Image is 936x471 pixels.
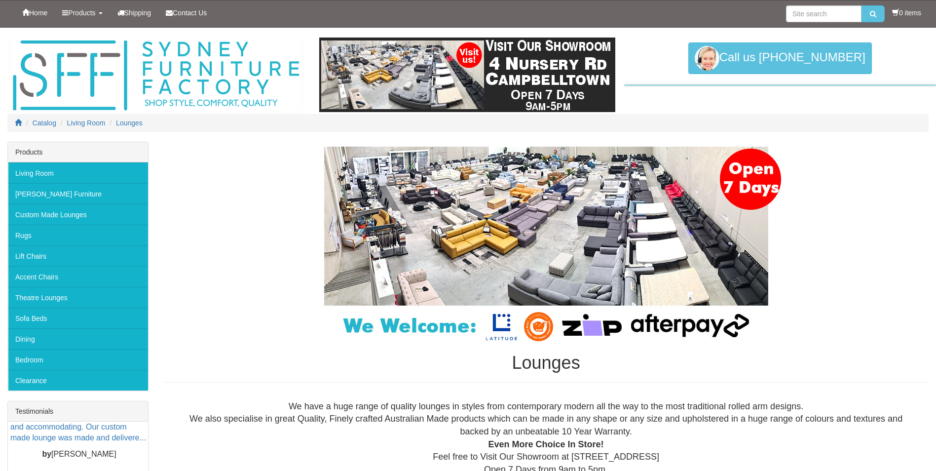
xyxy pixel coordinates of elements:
[10,449,148,461] p: [PERSON_NAME]
[10,411,146,442] a: Great customer service, very helpful and accommodating. Our custom made lounge was made and deliv...
[33,119,56,127] a: Catalog
[8,183,148,204] a: [PERSON_NAME] Furniture
[8,38,304,114] img: Sydney Furniture Factory
[8,245,148,266] a: Lift Chairs
[8,162,148,183] a: Living Room
[8,328,148,349] a: Dining
[300,147,793,343] img: Lounges
[124,9,151,17] span: Shipping
[8,266,148,287] a: Accent Chairs
[8,401,148,422] div: Testimonials
[8,225,148,245] a: Rugs
[29,9,47,17] span: Home
[173,9,207,17] span: Contact Us
[488,439,604,449] b: Even More Choice In Store!
[55,0,110,25] a: Products
[42,450,51,459] b: by
[68,9,95,17] span: Products
[8,308,148,328] a: Sofa Beds
[8,349,148,370] a: Bedroom
[8,287,148,308] a: Theatre Lounges
[892,8,921,18] li: 0 items
[15,0,55,25] a: Home
[158,0,214,25] a: Contact Us
[8,142,148,162] div: Products
[8,370,148,391] a: Clearance
[67,119,106,127] a: Living Room
[163,353,929,373] h1: Lounges
[8,204,148,225] a: Custom Made Lounges
[110,0,159,25] a: Shipping
[116,119,143,127] a: Lounges
[786,5,861,22] input: Site search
